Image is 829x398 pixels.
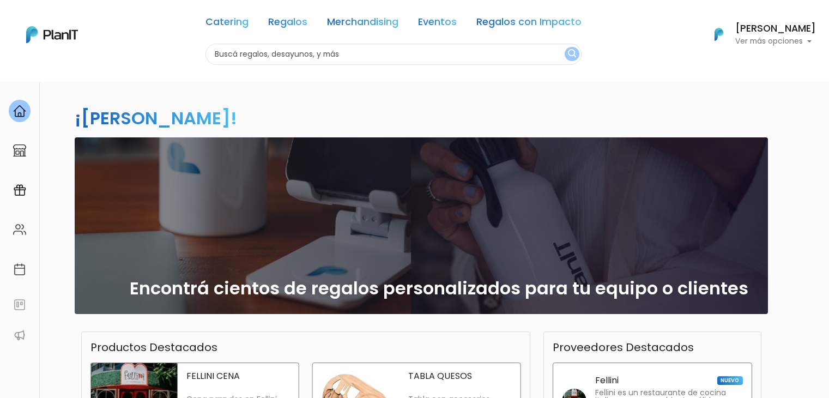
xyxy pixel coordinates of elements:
p: Fellini [595,376,619,385]
p: TABLA QUESOS [408,372,512,381]
button: PlanIt Logo [PERSON_NAME] Ver más opciones [700,20,816,49]
p: Ver más opciones [735,38,816,45]
img: people-662611757002400ad9ed0e3c099ab2801c6687ba6c219adb57efc949bc21e19d.svg [13,223,26,236]
h3: Productos Destacados [90,341,217,354]
img: PlanIt Logo [707,22,731,46]
img: home-e721727adea9d79c4d83392d1f703f7f8bce08238fde08b1acbfd93340b81755.svg [13,105,26,118]
input: Buscá regalos, desayunos, y más [205,44,582,65]
img: calendar-87d922413cdce8b2cf7b7f5f62616a5cf9e4887200fb71536465627b3292af00.svg [13,263,26,276]
a: Merchandising [327,17,398,31]
img: PlanIt Logo [26,26,78,43]
h2: ¡[PERSON_NAME]! [75,106,237,130]
a: Catering [205,17,249,31]
a: Regalos con Impacto [476,17,582,31]
h3: Proveedores Destacados [553,341,694,354]
img: marketplace-4ceaa7011d94191e9ded77b95e3339b90024bf715f7c57f8cf31f2d8c509eaba.svg [13,144,26,157]
img: partners-52edf745621dab592f3b2c58e3bca9d71375a7ef29c3b500c9f145b62cc070d4.svg [13,329,26,342]
span: NUEVO [717,376,742,385]
img: feedback-78b5a0c8f98aac82b08bfc38622c3050aee476f2c9584af64705fc4e61158814.svg [13,298,26,311]
p: FELLINI CENA [186,372,290,381]
img: search_button-432b6d5273f82d61273b3651a40e1bd1b912527efae98b1b7a1b2c0702e16a8d.svg [568,49,576,59]
h2: Encontrá cientos de regalos personalizados para tu equipo o clientes [130,278,748,299]
img: campaigns-02234683943229c281be62815700db0a1741e53638e28bf9629b52c665b00959.svg [13,184,26,197]
h6: [PERSON_NAME] [735,24,816,34]
a: Eventos [418,17,457,31]
a: Regalos [268,17,307,31]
